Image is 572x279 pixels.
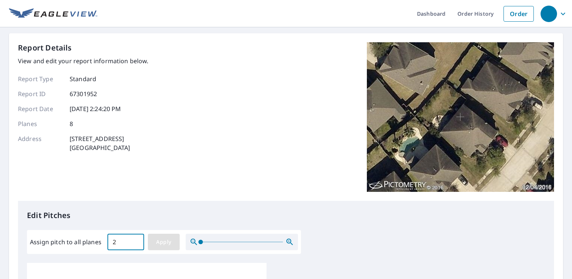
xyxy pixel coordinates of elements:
span: Apply [154,237,174,247]
img: EV Logo [9,8,97,19]
p: Report Type [18,74,63,83]
input: 00.0 [107,232,144,252]
p: Report Date [18,104,63,113]
p: Report ID [18,89,63,98]
p: Edit Pitches [27,210,545,221]
p: 67301952 [70,89,97,98]
p: Address [18,134,63,152]
p: [STREET_ADDRESS] [GEOGRAPHIC_DATA] [70,134,130,152]
p: View and edit your report information below. [18,56,149,65]
p: Standard [70,74,96,83]
p: [DATE] 2:24:20 PM [70,104,121,113]
p: 8 [70,119,73,128]
a: Order [503,6,534,22]
p: Report Details [18,42,72,53]
button: Apply [148,234,180,250]
p: Planes [18,119,63,128]
label: Assign pitch to all planes [30,237,101,246]
img: Top image [367,42,554,192]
